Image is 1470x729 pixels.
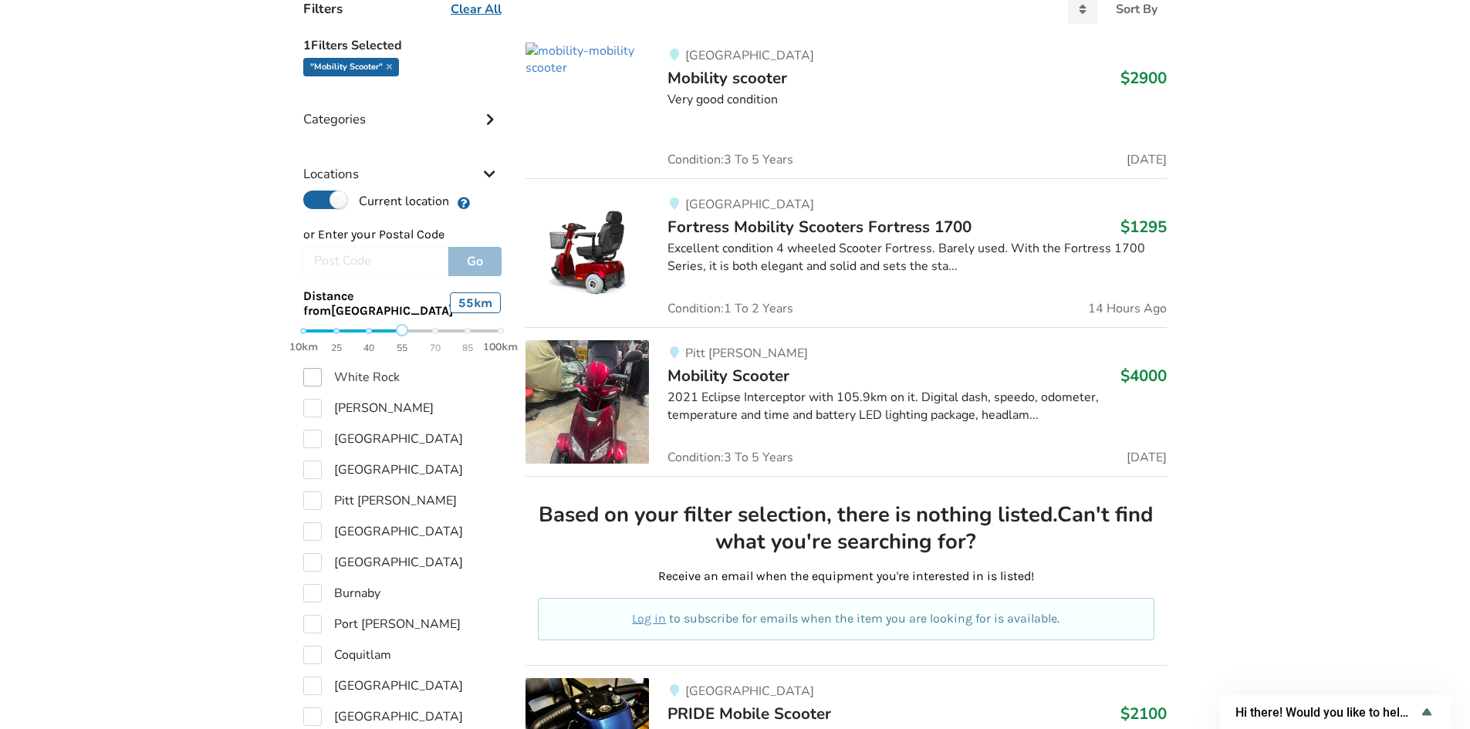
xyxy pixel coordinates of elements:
[667,389,1167,424] div: 2021 Eclipse Interceptor with 105.9km on it. Digital dash, speedo, odometer, temperature and time...
[538,501,1154,556] h2: Based on your filter selection, there is nothing listed. Can't find what you're searching for?
[331,339,342,357] span: 25
[685,683,814,700] span: [GEOGRAPHIC_DATA]
[556,610,1136,628] p: to subscribe for emails when the item you are looking for is available.
[1127,154,1167,166] span: [DATE]
[303,615,461,633] label: Port [PERSON_NAME]
[303,677,463,695] label: [GEOGRAPHIC_DATA]
[1235,703,1436,721] button: Show survey - Hi there! Would you like to help us improve AssistList?
[667,365,789,386] span: Mobility Scooter
[538,568,1154,586] p: Receive an email when the equipment you're interested in is listed!
[1235,705,1418,720] span: Hi there! Would you like to help us improve AssistList?
[1120,704,1167,724] h3: $2100
[667,67,787,89] span: Mobility scooter
[685,345,808,362] span: Pitt [PERSON_NAME]
[303,491,457,510] label: Pitt [PERSON_NAME]
[1120,366,1167,386] h3: $4000
[303,30,501,58] h5: 1 Filters Selected
[397,339,407,357] span: 55
[483,340,518,353] strong: 100km
[667,240,1167,275] div: Excellent condition 4 wheeled Scooter Fortress. Barely used. With the Fortress 1700 Series, it is...
[1116,3,1157,15] div: Sort By
[1120,68,1167,88] h3: $2900
[1127,451,1167,464] span: [DATE]
[525,340,649,464] img: mobility-mobility scooter
[632,611,666,626] a: Log in
[289,340,318,353] strong: 10km
[1088,302,1167,315] span: 14 Hours Ago
[525,42,649,78] img: mobility-mobility scooter
[303,461,463,479] label: [GEOGRAPHIC_DATA]
[685,196,814,213] span: [GEOGRAPHIC_DATA]
[525,327,1167,476] a: mobility-mobility scooterPitt [PERSON_NAME]Mobility Scooter$40002021 Eclipse Interceptor with 105...
[363,339,374,357] span: 40
[525,178,1167,327] a: mobility-fortress mobility scooters fortress 1700 [GEOGRAPHIC_DATA]Fortress Mobility Scooters For...
[450,292,501,313] div: 55 km
[303,226,501,244] p: or Enter your Postal Code
[303,80,501,135] div: Categories
[1120,217,1167,237] h3: $1295
[303,707,463,726] label: [GEOGRAPHIC_DATA]
[525,191,649,315] img: mobility-fortress mobility scooters fortress 1700
[451,1,502,18] u: Clear All
[303,368,400,386] label: White Rock
[303,584,380,602] label: Burnaby
[667,154,793,166] span: Condition: 3 To 5 Years
[430,339,441,357] span: 70
[685,47,814,64] span: [GEOGRAPHIC_DATA]
[525,42,1167,178] a: mobility-mobility scooter [GEOGRAPHIC_DATA]Mobility scooter$2900Very good conditionCondition:3 To...
[303,58,399,76] div: "mobility scooter"
[303,399,434,417] label: [PERSON_NAME]
[303,522,463,541] label: [GEOGRAPHIC_DATA]
[462,339,473,357] span: 85
[667,216,972,238] span: Fortress Mobility Scooters Fortress 1700
[303,646,391,664] label: Coquitlam
[667,451,793,464] span: Condition: 3 To 5 Years
[667,703,831,724] span: PRIDE Mobile Scooter
[667,91,1167,109] div: Very good condition
[667,302,793,315] span: Condition: 1 To 2 Years
[303,191,449,211] label: Current location
[303,289,453,318] span: Distance from [GEOGRAPHIC_DATA]
[303,430,463,448] label: [GEOGRAPHIC_DATA]
[303,135,501,190] div: Locations
[303,553,463,572] label: [GEOGRAPHIC_DATA]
